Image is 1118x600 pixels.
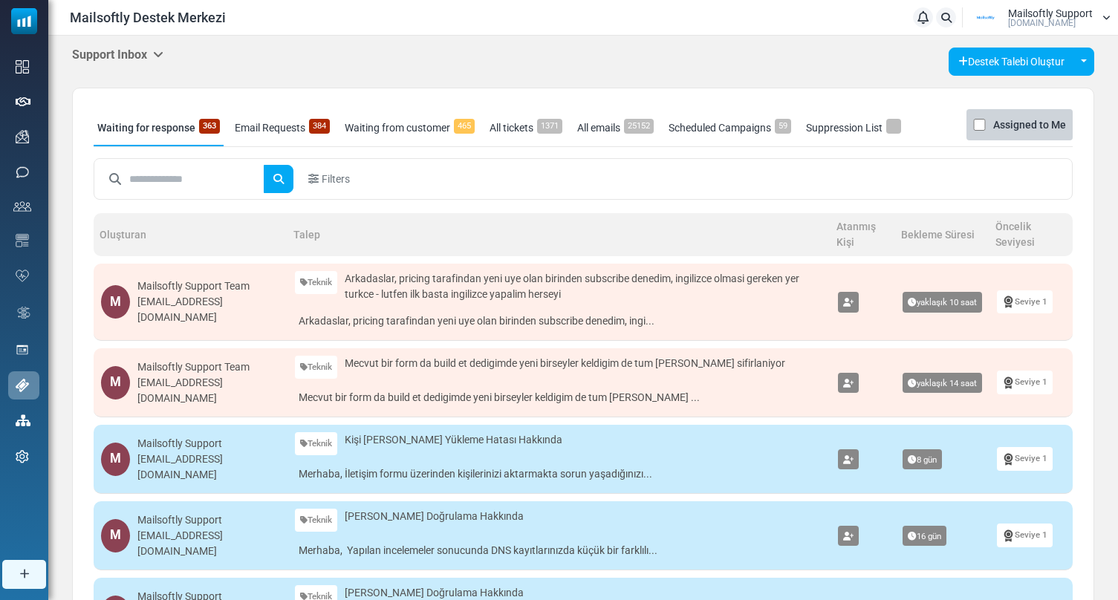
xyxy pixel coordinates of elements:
[895,213,989,256] th: Bekleme Süresi
[137,451,280,483] div: [EMAIL_ADDRESS][DOMAIN_NAME]
[295,356,337,379] a: Teknik
[16,60,29,74] img: dashboard-icon.svg
[70,7,226,27] span: Mailsoftly Destek Merkezi
[903,526,946,547] span: 16 gün
[309,119,330,134] span: 384
[101,443,130,476] div: M
[295,386,823,409] a: Mecvut bir form da build et dedigimde yeni birseyler keldigim de tum [PERSON_NAME] ...
[295,539,823,562] a: Merhaba, Yapılan incelemeler sonucunda DNS kayıtlarınızda küçük bir farklılı...
[287,213,831,256] th: Talep
[137,294,280,325] div: [EMAIL_ADDRESS][DOMAIN_NAME]
[199,119,220,134] span: 363
[903,373,982,394] span: yaklaşık 14 saat
[72,48,163,62] h5: Support Inbox
[903,292,982,313] span: yaklaşık 10 saat
[486,109,566,146] a: All tickets1371
[137,436,280,451] div: Mailsoftly Support
[11,8,37,34] img: mailsoftly_icon_blue_white.svg
[16,234,29,247] img: email-templates-icon.svg
[949,48,1074,76] a: Destek Talebi Oluştur
[993,116,1066,134] label: Assigned to Me
[989,213,1073,256] th: Öncelik Seviyesi
[322,172,350,187] span: Filters
[295,310,823,333] a: Arkadaslar, pricing tarafindan yeni uye olan birinden subscribe denedim, ingi...
[454,119,475,134] span: 465
[94,213,287,256] th: Oluşturan
[295,271,337,294] a: Teknik
[537,119,562,134] span: 1371
[341,109,478,146] a: Waiting from customer465
[137,512,280,528] div: Mailsoftly Support
[16,166,29,179] img: sms-icon.png
[997,371,1053,394] a: Seviye 1
[295,509,337,532] a: Teknik
[101,366,130,400] div: M
[1008,19,1076,27] span: [DOMAIN_NAME]
[137,528,280,559] div: [EMAIL_ADDRESS][DOMAIN_NAME]
[831,213,895,256] th: Atanmış Kişi
[16,304,32,322] img: workflow.svg
[345,356,785,371] span: Mecvut bir form da build et dedigimde yeni birseyler keldigim de tum [PERSON_NAME] sifirlaniyor
[997,290,1053,313] a: Seviye 1
[903,449,942,470] span: 8 gün
[624,119,654,134] span: 25152
[775,119,791,134] span: 59
[101,519,130,552] div: M
[967,7,1111,29] a: User Logo Mailsoftly Support [DOMAIN_NAME]
[295,432,337,455] a: Teknik
[345,509,524,524] span: [PERSON_NAME] Doğrulama Hakkında
[997,447,1053,470] a: Seviye 1
[101,285,130,319] div: M
[16,450,29,463] img: settings-icon.svg
[1008,8,1093,19] span: Mailsoftly Support
[345,271,823,302] span: Arkadaslar, pricing tarafindan yeni uye olan birinden subscribe denedim, ingilizce olmasi gereken...
[137,359,280,375] div: Mailsoftly Support Team
[967,7,1004,29] img: User Logo
[94,109,224,146] a: Waiting for response363
[13,201,31,212] img: contacts-icon.svg
[137,375,280,406] div: [EMAIL_ADDRESS][DOMAIN_NAME]
[16,343,29,356] img: landing_pages.svg
[802,109,905,146] a: Suppression List
[231,109,334,146] a: Email Requests384
[137,278,280,294] div: Mailsoftly Support Team
[997,524,1053,547] a: Seviye 1
[295,463,823,486] a: Merhaba, İletişim formu üzerinden kişilerinizi aktarmakta sorun yaşadığınızı...
[665,109,795,146] a: Scheduled Campaigns59
[573,109,657,146] a: All emails25152
[16,130,29,143] img: campaigns-icon.png
[16,379,29,392] img: support-icon-active.svg
[345,432,562,448] span: Kişi [PERSON_NAME] Yükleme Hatası Hakkında
[16,270,29,281] img: domain-health-icon.svg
